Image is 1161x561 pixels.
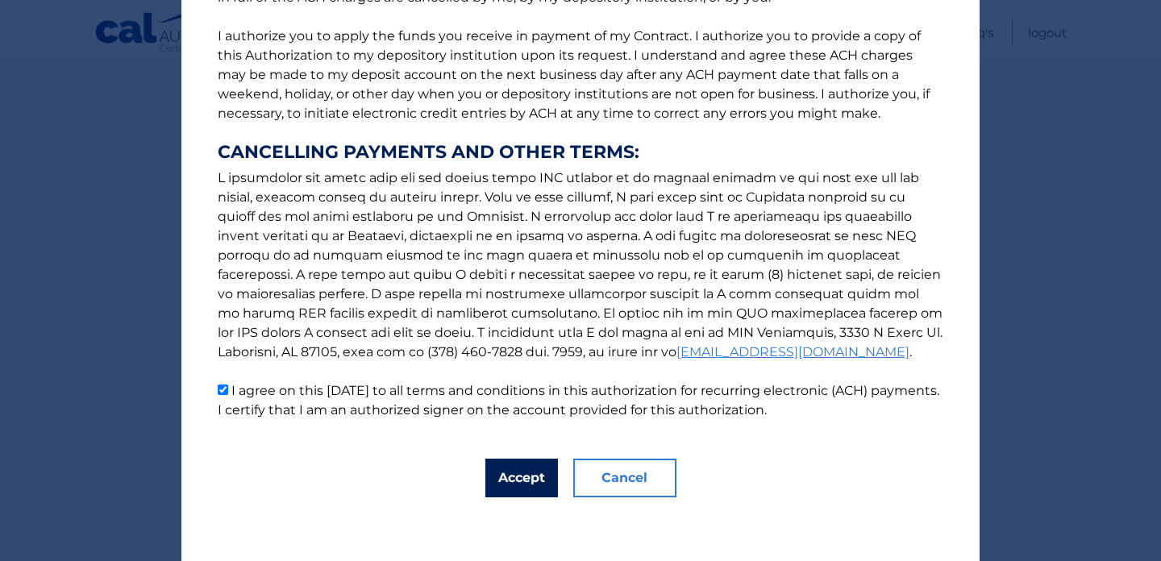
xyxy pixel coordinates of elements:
[218,383,939,418] label: I agree on this [DATE] to all terms and conditions in this authorization for recurring electronic...
[573,459,676,497] button: Cancel
[485,459,558,497] button: Accept
[218,143,943,162] strong: CANCELLING PAYMENTS AND OTHER TERMS:
[676,344,909,359] a: [EMAIL_ADDRESS][DOMAIN_NAME]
